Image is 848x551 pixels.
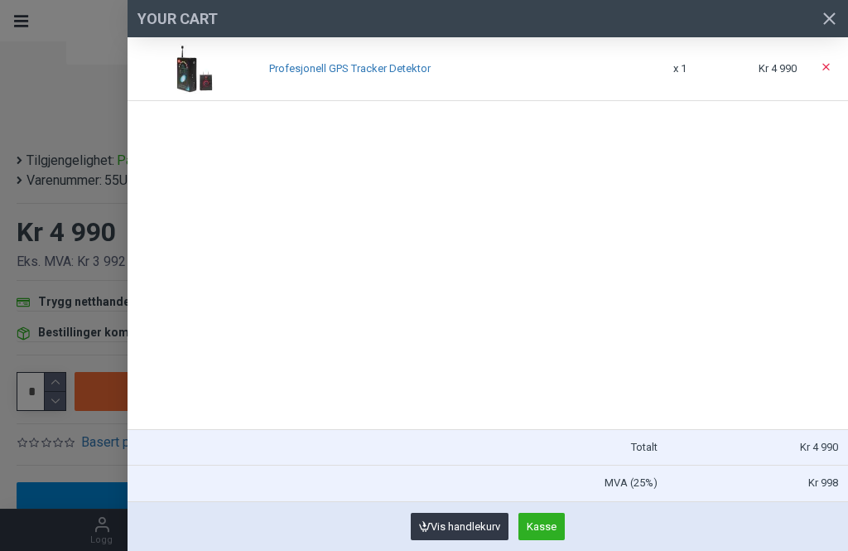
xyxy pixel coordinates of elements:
span: Kasse [527,521,556,532]
span: Vis handlekurv [431,521,500,532]
a: Profesjonell GPS Tracker Detektor [269,61,431,77]
td: Kr 4 990 [693,37,803,101]
a: Vis handlekurv [411,513,508,540]
td: MVA (25%) [128,465,668,501]
a: Kasse [518,513,565,540]
button: Slett [820,59,832,74]
td: Totalt [128,430,668,466]
td: x 1 [637,37,694,101]
td: Kr 4 990 [667,430,848,466]
img: Profesjonell GPS Tracker Detektor [170,44,219,94]
td: Kr 998 [667,465,848,501]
